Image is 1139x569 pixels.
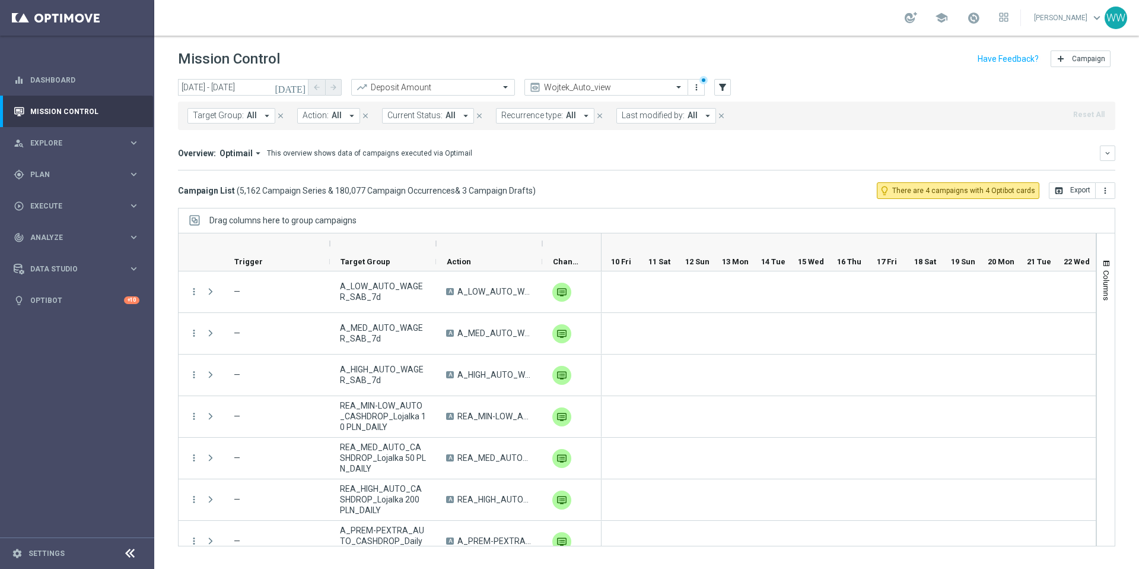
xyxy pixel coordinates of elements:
button: close [275,109,286,122]
span: Plan [30,171,128,178]
button: track_changes Analyze keyboard_arrow_right [13,233,140,242]
div: Press SPACE to select this row. [179,355,602,396]
span: A_LOW_AUTO_WAGER_SAB_7d [340,281,426,302]
div: Optibot [14,284,139,316]
i: arrow_drop_down [460,110,471,121]
i: close [475,112,483,120]
div: Private message [552,491,571,510]
span: 14 Tue [761,257,785,266]
span: Drag columns here to group campaigns [209,216,357,225]
i: keyboard_arrow_down [1103,149,1112,157]
i: arrow_back [313,83,321,91]
span: A [446,454,454,461]
div: Dashboard [14,64,139,96]
button: more_vert [189,453,199,463]
button: Mission Control [13,107,140,116]
span: 13 Mon [722,257,749,266]
button: close [360,109,371,122]
i: keyboard_arrow_right [128,263,139,274]
div: Press SPACE to select this row. [179,438,602,479]
i: arrow_drop_down [702,110,713,121]
input: Select date range [178,79,308,96]
span: Execute [30,203,128,210]
span: Last modified by: [622,110,685,121]
span: — [234,412,240,421]
span: Trigger [234,257,263,266]
button: Last modified by: All arrow_drop_down [616,108,716,124]
button: equalizer Dashboard [13,75,140,85]
img: Private message [552,449,571,468]
span: A [446,413,454,420]
span: A_PREM-PEXTRA_AUTO_CASHDROP_DailyLoosers_500PLN_1d [340,525,426,557]
span: — [234,495,240,504]
button: more_vert [189,369,199,380]
a: Mission Control [30,96,139,127]
span: school [935,11,948,24]
i: track_changes [14,232,24,243]
i: equalizer [14,75,24,86]
span: — [234,287,240,296]
i: keyboard_arrow_right [128,232,139,243]
i: [DATE] [275,82,307,93]
div: person_search Explore keyboard_arrow_right [13,138,140,148]
span: Action [447,257,471,266]
span: Analyze [30,234,128,241]
div: Private message [552,407,571,426]
div: Private message [552,324,571,343]
i: close [596,112,604,120]
button: more_vert [189,411,199,422]
span: A_HIGH_AUTO_WAGER_SAB-25do100_7d [457,369,532,380]
button: keyboard_arrow_down [1100,146,1115,161]
span: 10 Fri [611,257,631,266]
span: 19 Sun [951,257,975,266]
div: There are unsaved changes [699,76,708,84]
span: Action: [303,110,329,121]
img: Private message [552,366,571,385]
span: 22 Wed [1064,257,1090,266]
div: Private message [552,532,571,551]
img: Private message [552,283,571,302]
button: more_vert [189,494,199,505]
button: Recurrence type: All arrow_drop_down [496,108,594,124]
i: more_vert [189,536,199,546]
div: Plan [14,169,128,180]
a: Optibot [30,284,124,316]
ng-select: Wojtek_Auto_view [524,79,688,96]
button: play_circle_outline Execute keyboard_arrow_right [13,201,140,211]
i: keyboard_arrow_right [128,169,139,180]
span: Current Status: [387,110,443,121]
button: more_vert [189,328,199,339]
span: A_HIGH_AUTO_WAGER_SAB_7d [340,364,426,385]
div: Press SPACE to select this row. [179,396,602,438]
button: gps_fixed Plan keyboard_arrow_right [13,170,140,179]
h3: Overview: [178,148,216,159]
div: WW [1105,7,1127,29]
button: more_vert [189,286,199,297]
span: ( [237,185,240,196]
span: — [234,453,240,463]
span: — [234,370,240,380]
button: arrow_back [308,79,325,96]
h1: Mission Control [178,50,280,68]
i: person_search [14,138,24,148]
input: Have Feedback? [978,55,1039,63]
button: Optimail arrow_drop_down [216,148,267,159]
i: more_vert [1100,186,1110,195]
i: close [361,112,370,120]
button: arrow_forward [325,79,342,96]
span: 18 Sat [914,257,936,266]
span: All [566,110,576,121]
span: Data Studio [30,265,128,273]
div: Press SPACE to select this row. [179,313,602,355]
span: 15 Wed [798,257,824,266]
